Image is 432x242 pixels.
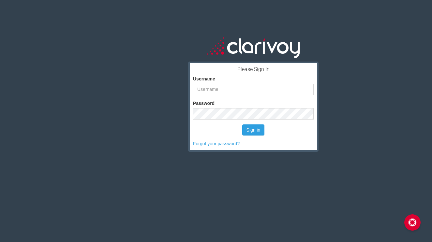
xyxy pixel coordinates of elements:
[193,76,215,82] label: Username
[193,66,314,72] h3: Please Sign In
[193,100,215,107] label: Password
[193,84,314,95] input: Username
[207,36,300,59] img: clarivoy_whitetext_transbg.svg
[242,124,265,135] button: Sign in
[193,141,240,146] a: Forgot your password?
